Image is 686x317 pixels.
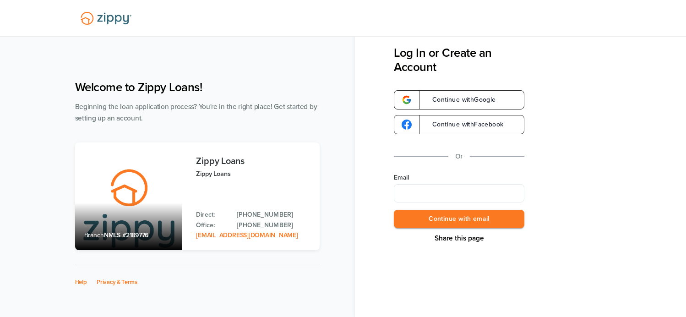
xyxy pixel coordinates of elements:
[394,46,524,74] h3: Log In or Create an Account
[196,231,298,239] a: Email Address: zippyguide@zippymh.com
[432,234,487,243] button: Share This Page
[394,184,524,202] input: Email Address
[402,95,412,105] img: google-logo
[75,279,87,286] a: Help
[196,210,228,220] p: Direct:
[456,151,463,162] p: Or
[423,121,503,128] span: Continue with Facebook
[97,279,137,286] a: Privacy & Terms
[75,103,317,122] span: Beginning the loan application process? You're in the right place! Get started by setting up an a...
[394,115,524,134] a: google-logoContinue withFacebook
[237,210,310,220] a: Direct Phone: 512-975-2947
[394,210,524,229] button: Continue with email
[237,220,310,230] a: Office Phone: 512-975-2947
[394,173,524,182] label: Email
[423,97,496,103] span: Continue with Google
[196,220,228,230] p: Office:
[196,169,310,179] p: Zippy Loans
[394,90,524,109] a: google-logoContinue withGoogle
[75,80,320,94] h1: Welcome to Zippy Loans!
[75,8,137,29] img: Lender Logo
[84,231,104,239] span: Branch
[402,120,412,130] img: google-logo
[196,156,310,166] h3: Zippy Loans
[104,231,148,239] span: NMLS #2189776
